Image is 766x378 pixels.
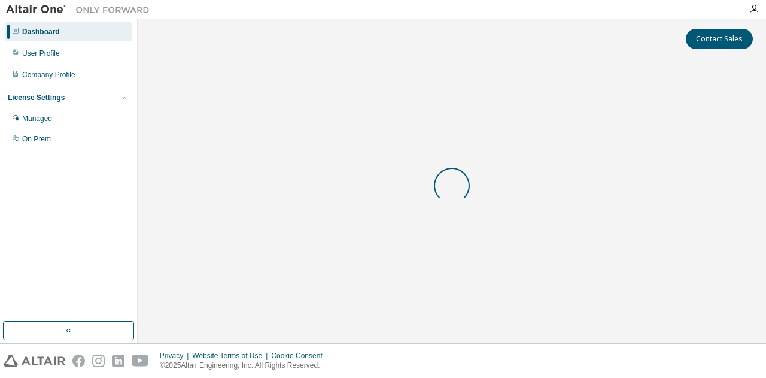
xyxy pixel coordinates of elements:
[6,4,156,16] img: Altair One
[686,29,753,49] button: Contact Sales
[72,355,85,367] img: facebook.svg
[160,361,330,371] p: © 2025 Altair Engineering, Inc. All Rights Reserved.
[22,49,60,58] div: User Profile
[192,351,271,361] div: Website Terms of Use
[8,93,65,102] div: License Settings
[22,134,51,144] div: On Prem
[22,70,75,80] div: Company Profile
[132,355,149,367] img: youtube.svg
[4,355,65,367] img: altair_logo.svg
[92,355,105,367] img: instagram.svg
[160,351,192,361] div: Privacy
[112,355,124,367] img: linkedin.svg
[271,351,329,361] div: Cookie Consent
[22,27,60,37] div: Dashboard
[22,114,52,123] div: Managed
